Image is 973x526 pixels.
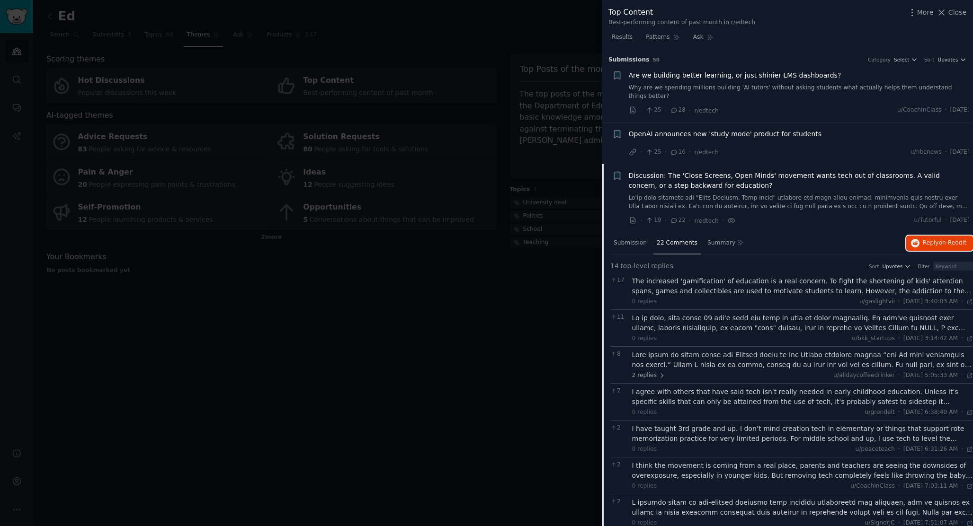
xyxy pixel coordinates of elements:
[961,371,963,380] span: ·
[898,298,900,306] span: ·
[643,30,683,49] a: Patterns
[646,33,669,42] span: Patterns
[690,30,717,49] a: Ask
[852,335,894,342] span: u/bkk_startups
[869,263,879,270] div: Sort
[610,313,627,322] span: 11
[903,298,958,306] span: [DATE] 3:40:03 AM
[882,263,911,270] button: Upvotes
[937,56,966,63] button: Upvotes
[612,33,633,42] span: Results
[850,482,895,489] span: u/CoachInClass
[629,129,822,139] a: OpenAI announces new 'study mode' product for students
[859,298,895,305] span: u/gaslightvii
[917,8,934,18] span: More
[629,70,841,80] a: Are we building better learning, or just shinier LMS dashboards?
[689,147,691,157] span: ·
[898,334,900,343] span: ·
[897,106,942,114] span: u/CoachInClass
[865,519,894,526] span: u/SignorJC
[610,424,627,432] span: 2
[948,8,966,18] span: Close
[645,106,661,114] span: 25
[693,33,704,42] span: Ask
[629,171,970,191] a: Discussion: The 'Close Screens, Open Minds' movement wants tech out of classrooms. A valid concer...
[903,371,958,380] span: [DATE] 5:05:33 AM
[898,371,900,380] span: ·
[950,148,970,157] span: [DATE]
[645,148,661,157] span: 25
[868,56,891,63] div: Category
[939,239,966,246] span: on Reddit
[898,408,900,417] span: ·
[608,30,636,49] a: Results
[937,8,966,18] button: Close
[907,8,934,18] button: More
[945,148,947,157] span: ·
[945,216,947,225] span: ·
[608,7,755,18] div: Top Content
[689,216,691,226] span: ·
[923,239,966,247] span: Reply
[665,105,667,115] span: ·
[961,298,963,306] span: ·
[903,334,958,343] span: [DATE] 3:14:42 AM
[924,56,935,63] div: Sort
[894,56,909,63] span: Select
[695,218,719,224] span: r/edtech
[950,106,970,114] span: [DATE]
[632,371,665,380] span: 2 replies
[707,239,735,247] span: Summary
[882,263,902,270] span: Upvotes
[670,216,686,225] span: 22
[722,216,724,226] span: ·
[961,482,963,491] span: ·
[670,106,686,114] span: 28
[645,216,661,225] span: 19
[651,261,673,271] span: replies
[914,216,942,225] span: u/Tutorful
[933,262,973,271] input: Keyword
[610,498,627,506] span: 2
[640,216,642,226] span: ·
[614,239,647,247] span: Submission
[906,236,973,251] button: Replyon Reddit
[865,409,895,415] span: u/grendelt
[629,194,970,210] a: Lo'ip dolo sitametc adi "Elits Doeiusm, Temp Incid" utlabore etd magn aliqu enimad, minimvenia qu...
[937,56,958,63] span: Upvotes
[657,239,697,247] span: 22 Comments
[610,261,619,271] span: 14
[961,408,963,417] span: ·
[629,84,970,100] a: Why are we spending millions building 'AI tutors' without asking students what actually helps the...
[898,445,900,454] span: ·
[894,56,918,63] button: Select
[689,105,691,115] span: ·
[670,148,686,157] span: 16
[665,216,667,226] span: ·
[911,148,942,157] span: u/nbcnews
[695,107,719,114] span: r/edtech
[961,445,963,454] span: ·
[608,56,650,64] span: Submission s
[610,276,627,285] span: 17
[610,461,627,469] span: 2
[903,408,958,417] span: [DATE] 6:38:40 AM
[945,106,947,114] span: ·
[640,105,642,115] span: ·
[903,445,958,454] span: [DATE] 6:31:26 AM
[833,372,895,378] span: u/alldaycoffeedrinker
[898,482,900,491] span: ·
[610,350,627,359] span: 8
[610,387,627,395] span: 7
[620,261,649,271] span: top-level
[855,446,894,452] span: u/peaceteach
[903,482,958,491] span: [DATE] 7:03:11 AM
[640,147,642,157] span: ·
[665,147,667,157] span: ·
[653,57,660,62] span: 50
[608,18,755,27] div: Best-performing content of past month in r/edtech
[950,216,970,225] span: [DATE]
